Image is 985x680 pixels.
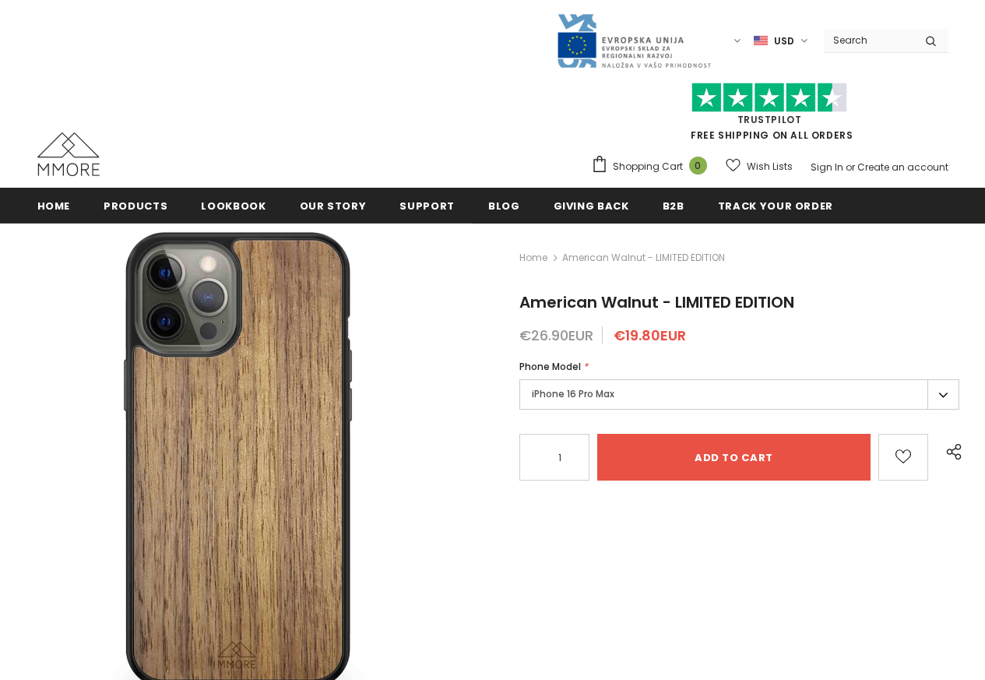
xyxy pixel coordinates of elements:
[554,188,629,223] a: Giving back
[857,160,948,174] a: Create an account
[691,83,847,113] img: Trust Pilot Stars
[824,29,913,51] input: Search Site
[663,199,684,213] span: B2B
[399,199,455,213] span: support
[300,199,367,213] span: Our Story
[556,33,712,47] a: Javni Razpis
[614,326,686,345] span: €19.80EUR
[591,90,948,142] span: FREE SHIPPING ON ALL ORDERS
[37,199,71,213] span: Home
[37,132,100,176] img: MMORE Cases
[737,113,802,126] a: Trustpilot
[519,379,959,410] label: iPhone 16 Pro Max
[201,188,266,223] a: Lookbook
[663,188,684,223] a: B2B
[104,199,167,213] span: Products
[718,199,833,213] span: Track your order
[488,199,520,213] span: Blog
[591,155,715,178] a: Shopping Cart 0
[519,360,581,373] span: Phone Model
[519,291,794,313] span: American Walnut - LIMITED EDITION
[613,159,683,174] span: Shopping Cart
[399,188,455,223] a: support
[104,188,167,223] a: Products
[774,33,794,49] span: USD
[201,199,266,213] span: Lookbook
[718,188,833,223] a: Track your order
[554,199,629,213] span: Giving back
[556,12,712,69] img: Javni Razpis
[726,153,793,180] a: Wish Lists
[300,188,367,223] a: Our Story
[846,160,855,174] span: or
[689,157,707,174] span: 0
[597,434,871,481] input: Add to cart
[519,248,547,267] a: Home
[37,188,71,223] a: Home
[754,34,768,48] img: USD
[488,188,520,223] a: Blog
[747,159,793,174] span: Wish Lists
[519,326,593,345] span: €26.90EUR
[811,160,843,174] a: Sign In
[562,248,725,267] span: American Walnut - LIMITED EDITION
